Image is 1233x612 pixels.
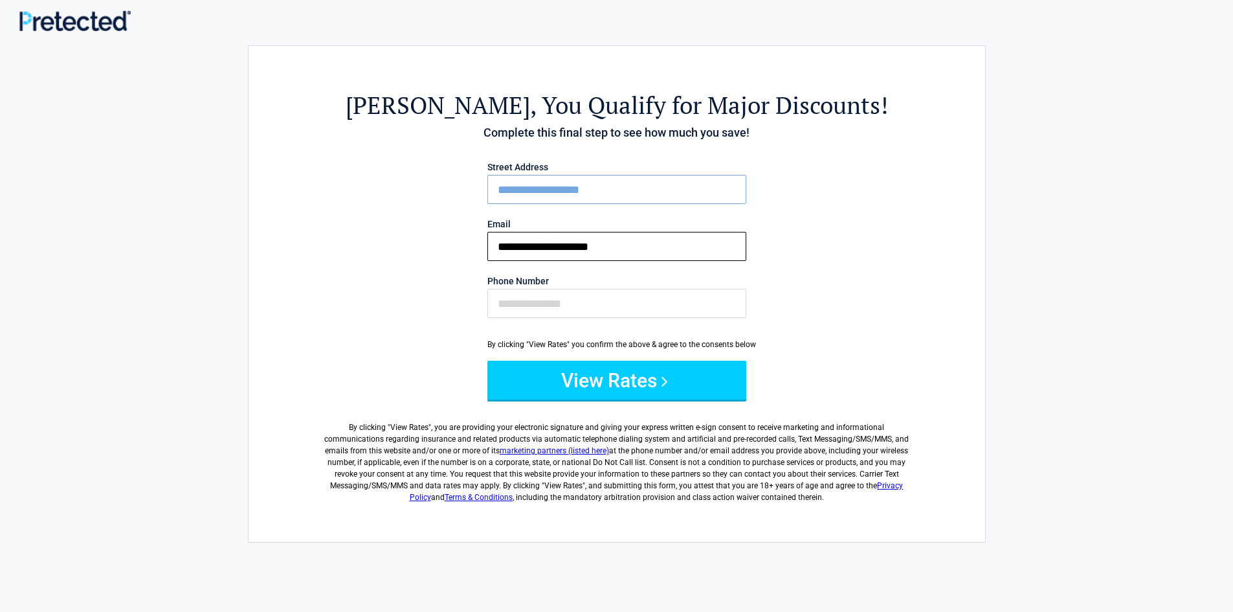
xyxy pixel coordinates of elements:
[487,339,746,350] div: By clicking "View Rates" you confirm the above & agree to the consents below
[320,124,914,141] h4: Complete this final step to see how much you save!
[487,220,746,229] label: Email
[500,446,609,455] a: marketing partners (listed here)
[320,89,914,121] h2: , You Qualify for Major Discounts!
[487,163,746,172] label: Street Address
[487,361,746,400] button: View Rates
[320,411,914,503] label: By clicking " ", you are providing your electronic signature and giving your express written e-si...
[390,423,428,432] span: View Rates
[346,89,530,121] span: [PERSON_NAME]
[445,493,513,502] a: Terms & Conditions
[487,277,746,286] label: Phone Number
[19,10,131,30] img: Main Logo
